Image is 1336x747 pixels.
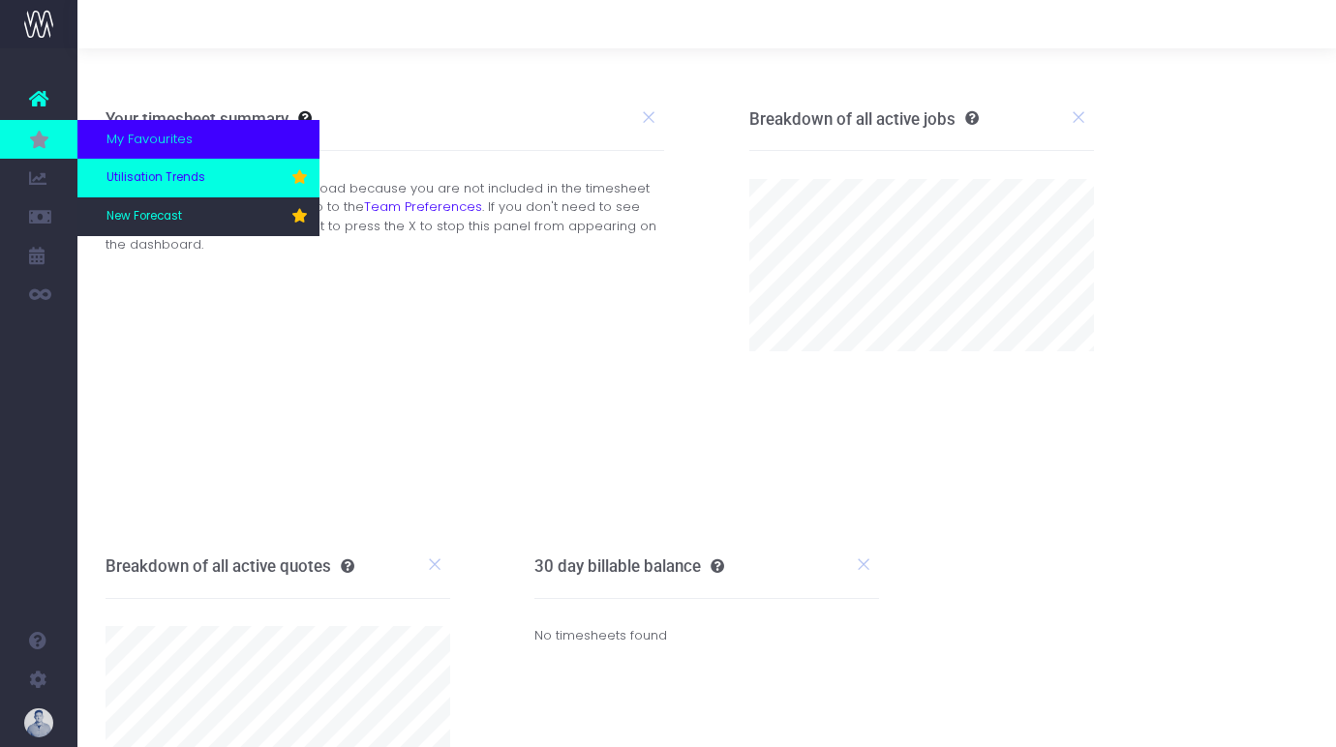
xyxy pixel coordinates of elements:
span: Utilisation Trends [106,169,205,187]
h3: Your timesheet summary [106,109,288,129]
a: New Forecast [77,197,319,236]
h3: Breakdown of all active jobs [749,109,979,129]
span: My Favourites [106,130,193,149]
img: images/default_profile_image.png [24,708,53,737]
a: Utilisation Trends [77,159,319,197]
span: New Forecast [106,208,182,225]
h3: Breakdown of all active quotes [106,556,354,576]
div: No timesheets found [534,599,879,673]
h3: 30 day billable balance [534,556,724,576]
div: Your timesheet summary will not load because you are not included in the timesheet reports. To ch... [91,179,680,254]
a: Team Preferences [364,197,482,216]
